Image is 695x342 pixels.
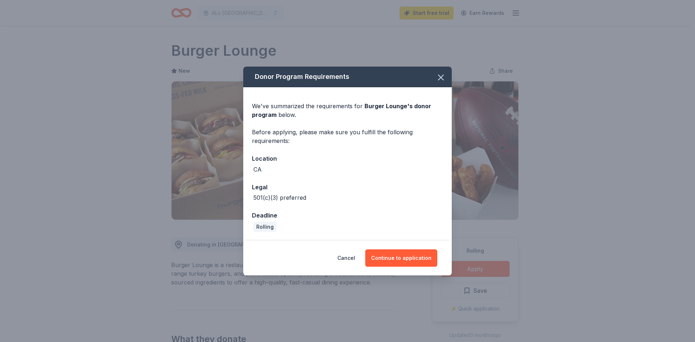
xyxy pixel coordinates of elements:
div: Rolling [253,222,277,232]
button: Continue to application [365,249,437,267]
button: Cancel [337,249,355,267]
div: We've summarized the requirements for below. [252,102,443,119]
div: 501(c)(3) preferred [253,193,306,202]
div: Location [252,154,443,163]
div: Before applying, please make sure you fulfill the following requirements: [252,128,443,145]
div: Legal [252,182,443,192]
div: CA [253,165,262,174]
div: Donor Program Requirements [243,67,452,87]
div: Deadline [252,211,443,220]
